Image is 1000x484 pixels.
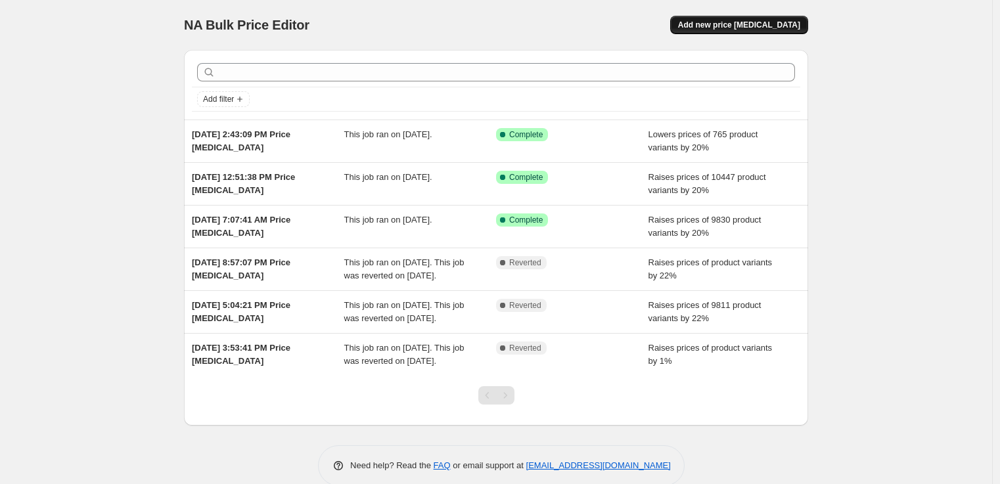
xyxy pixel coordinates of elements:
span: [DATE] 7:07:41 AM Price [MEDICAL_DATA] [192,215,290,238]
span: Raises prices of 9811 product variants by 22% [648,300,761,323]
span: Complete [509,172,543,183]
span: Complete [509,215,543,225]
span: Raises prices of 9830 product variants by 20% [648,215,761,238]
span: or email support at [451,460,526,470]
span: NA Bulk Price Editor [184,18,309,32]
span: This job ran on [DATE]. This job was reverted on [DATE]. [344,257,465,280]
a: [EMAIL_ADDRESS][DOMAIN_NAME] [526,460,671,470]
span: [DATE] 12:51:38 PM Price [MEDICAL_DATA] [192,172,295,195]
span: [DATE] 2:43:09 PM Price [MEDICAL_DATA] [192,129,290,152]
span: [DATE] 5:04:21 PM Price [MEDICAL_DATA] [192,300,290,323]
span: This job ran on [DATE]. This job was reverted on [DATE]. [344,343,465,366]
span: Raises prices of product variants by 22% [648,257,773,280]
nav: Pagination [478,386,514,405]
span: Lowers prices of 765 product variants by 20% [648,129,758,152]
button: Add new price [MEDICAL_DATA] [670,16,808,34]
span: Reverted [509,257,541,268]
span: Complete [509,129,543,140]
span: Need help? Read the [350,460,434,470]
span: This job ran on [DATE]. [344,172,432,182]
span: Reverted [509,343,541,353]
span: This job ran on [DATE]. This job was reverted on [DATE]. [344,300,465,323]
span: Add new price [MEDICAL_DATA] [678,20,800,30]
button: Add filter [197,91,250,107]
span: Add filter [203,94,234,104]
span: This job ran on [DATE]. [344,129,432,139]
span: Raises prices of product variants by 1% [648,343,773,366]
span: [DATE] 8:57:07 PM Price [MEDICAL_DATA] [192,257,290,280]
span: [DATE] 3:53:41 PM Price [MEDICAL_DATA] [192,343,290,366]
a: FAQ [434,460,451,470]
span: Raises prices of 10447 product variants by 20% [648,172,766,195]
span: Reverted [509,300,541,311]
span: This job ran on [DATE]. [344,215,432,225]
